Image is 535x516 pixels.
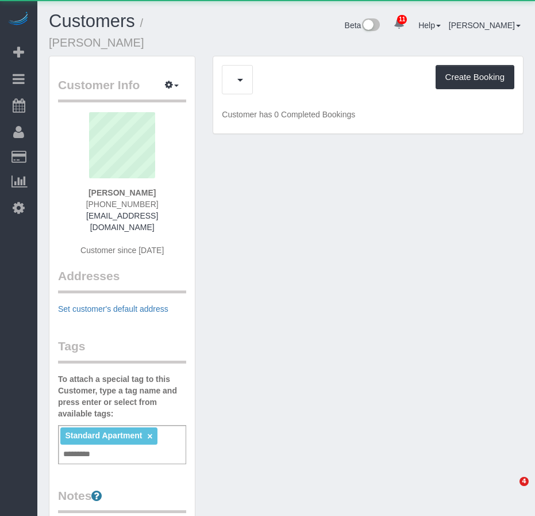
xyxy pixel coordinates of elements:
[345,21,380,30] a: Beta
[519,477,529,486] span: 4
[58,304,168,314] a: Set customer's default address
[361,18,380,33] img: New interface
[58,487,186,513] legend: Notes
[86,200,159,209] span: [PHONE_NUMBER]
[88,188,156,197] strong: [PERSON_NAME]
[86,211,158,232] a: [EMAIL_ADDRESS][DOMAIN_NAME]
[147,431,152,441] a: ×
[7,12,30,28] img: Automaid Logo
[436,65,514,89] button: Create Booking
[418,21,441,30] a: Help
[65,431,142,440] span: Standard Apartment
[80,246,164,255] span: Customer since [DATE]
[222,109,514,120] p: Customer has 0 Completed Bookings
[449,21,521,30] a: [PERSON_NAME]
[58,77,186,102] legend: Customer Info
[496,477,524,504] iframe: Intercom live chat
[58,338,186,364] legend: Tags
[49,11,135,31] a: Customers
[58,373,186,419] label: To attach a special tag to this Customer, type a tag name and press enter or select from availabl...
[397,15,407,24] span: 11
[388,12,410,37] a: 11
